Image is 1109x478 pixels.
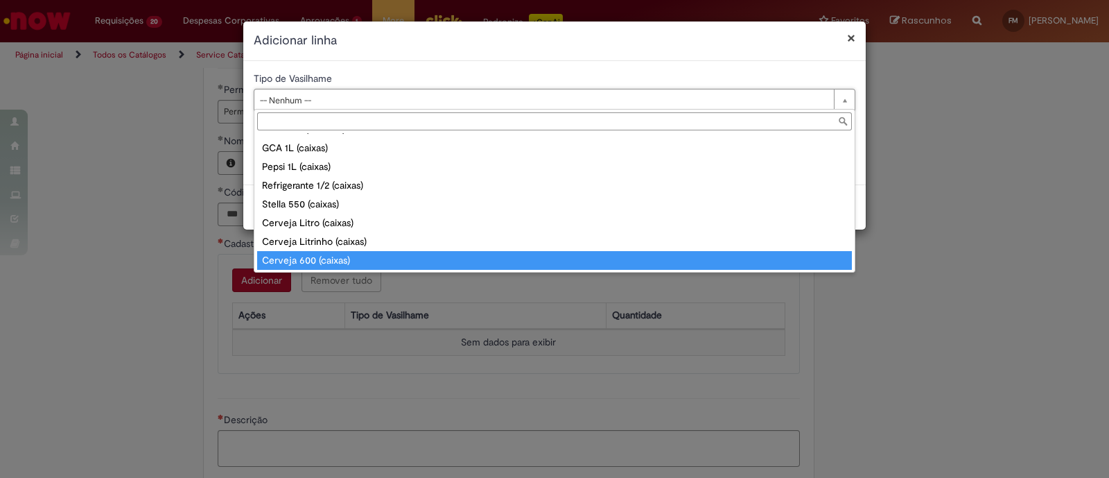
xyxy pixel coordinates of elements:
[254,133,855,272] ul: Tipo de Vasilhame
[257,157,852,176] div: Pepsi 1L (caixas)
[257,232,852,251] div: Cerveja Litrinho (caixas)
[257,251,852,270] div: Cerveja 600 (caixas)
[257,214,852,232] div: Cerveja Litro (caixas)
[257,176,852,195] div: Refrigerante 1/2 (caixas)
[257,195,852,214] div: Stella 550 (caixas)
[257,139,852,157] div: GCA 1L (caixas)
